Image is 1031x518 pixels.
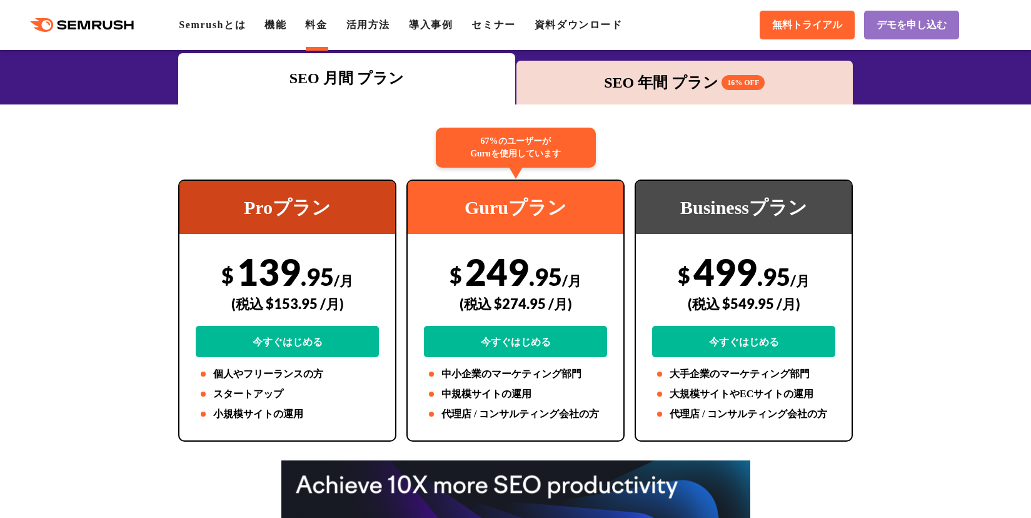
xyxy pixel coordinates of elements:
div: SEO 月間 プラン [184,67,509,89]
span: 無料トライアル [772,19,842,32]
div: Guruプラン [408,181,623,234]
span: .95 [529,262,562,291]
a: 活用方法 [346,19,390,30]
div: 249 [424,250,607,357]
span: .95 [757,262,790,291]
div: 499 [652,250,835,357]
div: 67%のユーザーが Guruを使用しています [436,128,596,168]
div: Proプラン [179,181,395,234]
li: 中規模サイトの運用 [424,387,607,402]
a: 機能 [264,19,286,30]
li: 中小企業のマーケティング部門 [424,367,607,382]
li: 代理店 / コンサルティング会社の方 [424,407,607,422]
span: /月 [562,272,581,289]
a: セミナー [471,19,515,30]
li: 個人やフリーランスの方 [196,367,379,382]
a: Semrushとは [179,19,246,30]
span: $ [221,262,234,288]
div: (税込 $153.95 /月) [196,282,379,326]
a: 今すぐはじめる [652,326,835,357]
span: デモを申し込む [877,19,947,32]
a: 今すぐはじめる [424,326,607,357]
div: (税込 $274.95 /月) [424,282,607,326]
div: SEO 年間 プラン [523,71,847,94]
li: 大手企業のマーケティング部門 [652,367,835,382]
div: Businessプラン [636,181,852,234]
span: $ [450,262,462,288]
a: デモを申し込む [864,11,959,39]
li: 小規模サイトの運用 [196,407,379,422]
div: (税込 $549.95 /月) [652,282,835,326]
a: 導入事例 [409,19,453,30]
a: 無料トライアル [760,11,855,39]
span: .95 [301,262,334,291]
span: /月 [334,272,353,289]
span: 16% OFF [722,75,765,90]
li: 大規模サイトやECサイトの運用 [652,387,835,402]
a: 今すぐはじめる [196,326,379,357]
span: $ [678,262,690,288]
div: 139 [196,250,379,357]
a: 料金 [305,19,327,30]
li: スタートアップ [196,387,379,402]
span: /月 [790,272,810,289]
li: 代理店 / コンサルティング会社の方 [652,407,835,422]
a: 資料ダウンロード [535,19,623,30]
